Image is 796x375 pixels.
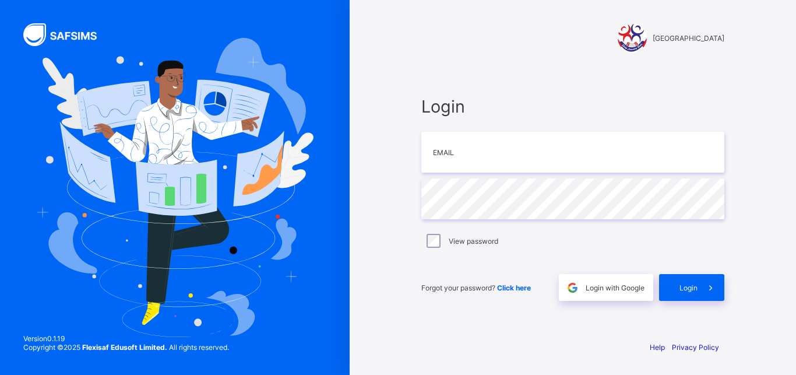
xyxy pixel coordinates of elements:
a: Help [650,343,665,352]
a: Click here [497,283,531,292]
span: Login [421,96,724,117]
label: View password [449,237,498,246]
img: google.396cfc9801f0270233282035f929180a.svg [566,281,579,295]
img: Hero Image [36,38,314,337]
span: [GEOGRAPHIC_DATA] [653,34,724,43]
span: Version 0.1.19 [23,334,229,343]
span: Forgot your password? [421,283,531,292]
strong: Flexisaf Edusoft Limited. [82,343,167,352]
a: Privacy Policy [672,343,719,352]
span: Login with Google [586,283,644,292]
span: Login [679,283,698,292]
span: Copyright © 2025 All rights reserved. [23,343,229,352]
img: SAFSIMS Logo [23,23,111,46]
